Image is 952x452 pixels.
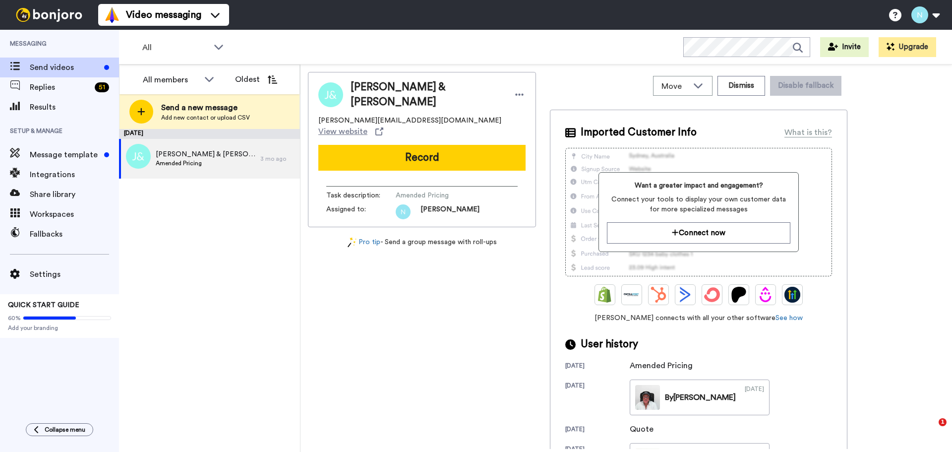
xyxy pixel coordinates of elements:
[348,237,380,248] a: Pro tip
[581,125,697,140] span: Imported Customer Info
[745,385,764,410] div: [DATE]
[607,194,790,214] span: Connect your tools to display your own customer data for more specialized messages
[565,362,630,372] div: [DATE]
[420,204,479,219] span: [PERSON_NAME]
[318,126,383,137] a: View website
[318,126,367,137] span: View website
[758,287,773,303] img: Drip
[677,287,693,303] img: ActiveCampaign
[318,145,526,171] button: Record
[308,237,536,248] div: - Send a group message with roll-ups
[8,314,21,322] span: 60%
[630,423,679,435] div: Quote
[348,237,357,248] img: magic-wand.svg
[95,82,109,92] div: 51
[630,360,693,372] div: Amended Pricing
[704,287,720,303] img: ConvertKit
[30,81,91,93] span: Replies
[30,101,119,113] span: Results
[260,155,295,163] div: 3 mo ago
[665,391,736,403] div: By [PERSON_NAME]
[161,114,250,122] span: Add new contact or upload CSV
[918,418,942,442] iframe: Intercom live chat
[624,287,640,303] img: Ontraport
[30,189,119,200] span: Share library
[820,37,869,57] button: Invite
[30,208,119,220] span: Workspaces
[770,76,841,96] button: Disable fallback
[607,222,790,244] button: Connect now
[635,385,660,410] img: 4880f639-1e64-4c6b-9105-1c52de6c6d80-thumb.jpg
[351,80,503,110] span: [PERSON_NAME] & [PERSON_NAME]
[565,425,630,435] div: [DATE]
[717,76,765,96] button: Dismiss
[607,181,790,191] span: Want a greater impact and engagement?
[565,382,630,415] div: [DATE]
[396,204,411,219] img: 89e598cf-59ca-442b-a3a1-221440686a2e.png
[581,337,638,352] span: User history
[143,74,199,86] div: All members
[939,418,947,426] span: 1
[775,315,803,322] a: See how
[26,423,93,436] button: Collapse menu
[731,287,747,303] img: Patreon
[661,80,688,92] span: Move
[318,82,343,107] img: Image of Jeremy & Cassie
[30,228,119,240] span: Fallbacks
[104,7,120,23] img: vm-color.svg
[45,426,85,434] span: Collapse menu
[126,144,151,169] img: j&.png
[12,8,86,22] img: bj-logo-header-white.svg
[119,129,300,139] div: [DATE]
[161,102,250,114] span: Send a new message
[126,8,201,22] span: Video messaging
[651,287,666,303] img: Hubspot
[326,191,396,200] span: Task description :
[597,287,613,303] img: Shopify
[8,302,79,309] span: QUICK START GUIDE
[630,380,770,415] a: By[PERSON_NAME][DATE]
[318,116,501,126] span: [PERSON_NAME][EMAIL_ADDRESS][DOMAIN_NAME]
[30,149,100,161] span: Message template
[156,149,255,159] span: [PERSON_NAME] & [PERSON_NAME]
[228,69,285,89] button: Oldest
[326,204,396,219] span: Assigned to:
[156,159,255,167] span: Amended Pricing
[396,191,490,200] span: Amended Pricing
[142,42,209,54] span: All
[30,62,100,73] span: Send videos
[30,268,119,280] span: Settings
[8,324,111,332] span: Add your branding
[879,37,936,57] button: Upgrade
[565,313,832,323] span: [PERSON_NAME] connects with all your other software
[30,169,119,181] span: Integrations
[784,127,832,138] div: What is this?
[784,287,800,303] img: GoHighLevel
